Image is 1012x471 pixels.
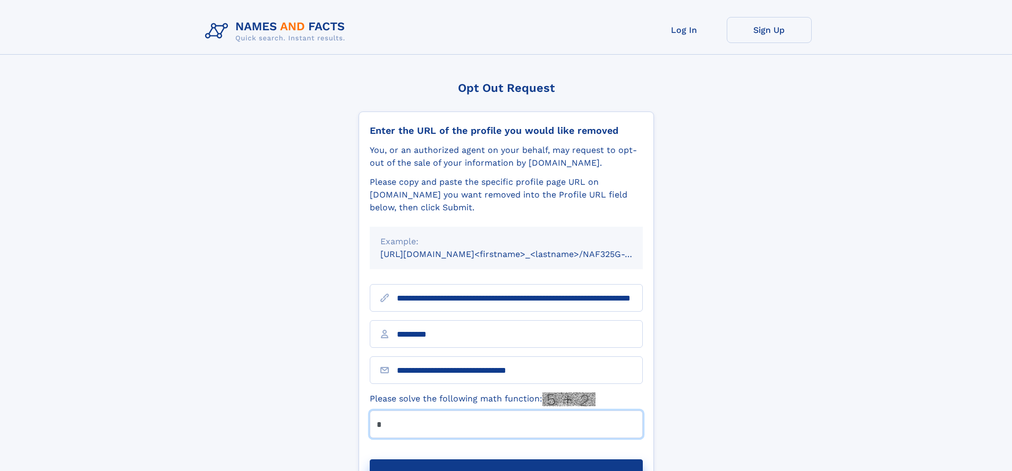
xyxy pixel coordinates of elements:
[370,176,643,214] div: Please copy and paste the specific profile page URL on [DOMAIN_NAME] you want removed into the Pr...
[370,125,643,136] div: Enter the URL of the profile you would like removed
[370,392,596,406] label: Please solve the following math function:
[359,81,654,95] div: Opt Out Request
[727,17,812,43] a: Sign Up
[642,17,727,43] a: Log In
[380,235,632,248] div: Example:
[380,249,663,259] small: [URL][DOMAIN_NAME]<firstname>_<lastname>/NAF325G-xxxxxxxx
[370,144,643,169] div: You, or an authorized agent on your behalf, may request to opt-out of the sale of your informatio...
[201,17,354,46] img: Logo Names and Facts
